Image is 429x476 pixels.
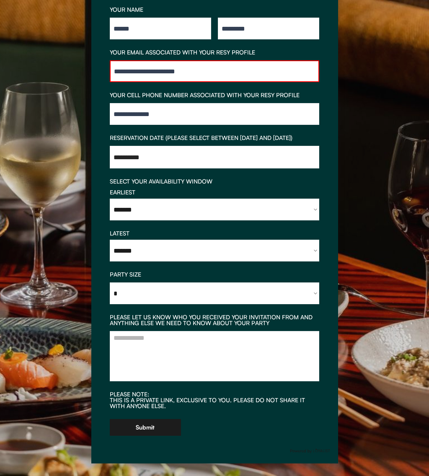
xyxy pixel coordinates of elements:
[290,447,330,455] img: Group%2048096278.svg
[110,7,319,13] div: YOUR NAME
[110,272,319,277] div: PARTY SIZE
[110,391,319,409] div: PLEASE NOTE: THIS IS A PRIVATE LINK, EXCLUSIVE TO YOU. PLEASE DO NOT SHARE IT WITH ANYONE ELSE.
[110,189,319,195] div: EARLIEST
[110,92,319,98] div: YOUR CELL PHONE NUMBER ASSOCIATED WITH YOUR RESY PROFILE
[110,230,319,236] div: LATEST
[110,49,319,55] div: YOUR EMAIL ASSOCIATED WITH YOUR RESY PROFILE
[110,314,319,326] div: PLEASE LET US KNOW WHO YOU RECEIVED YOUR INVITATION FROM AND ANYTHING ELSE WE NEED TO KNOW ABOUT ...
[136,424,155,430] div: Submit
[110,135,319,141] div: RESERVATION DATE (PLEASE SELECT BETWEEN [DATE] AND [DATE])
[110,178,319,184] div: SELECT YOUR AVAILABILITY WINDOW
